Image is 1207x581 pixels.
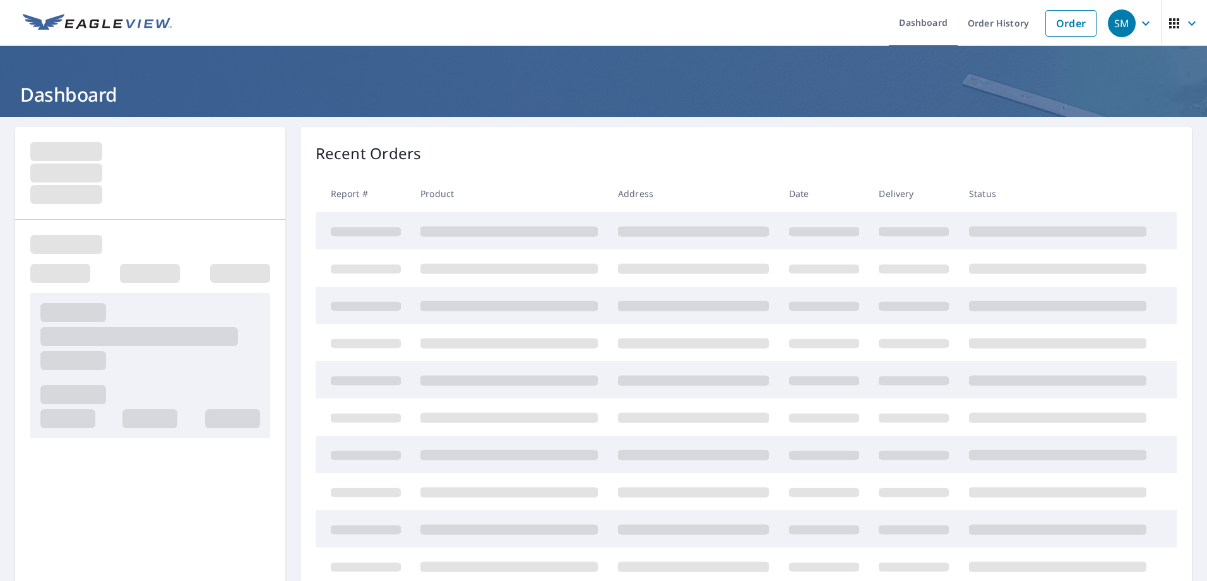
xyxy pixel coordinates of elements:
div: SM [1108,9,1136,37]
th: Date [779,175,869,212]
img: EV Logo [23,14,172,33]
th: Delivery [869,175,959,212]
th: Product [410,175,608,212]
th: Status [959,175,1156,212]
p: Recent Orders [316,142,422,165]
a: Order [1045,10,1097,37]
th: Address [608,175,779,212]
th: Report # [316,175,411,212]
h1: Dashboard [15,81,1192,107]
